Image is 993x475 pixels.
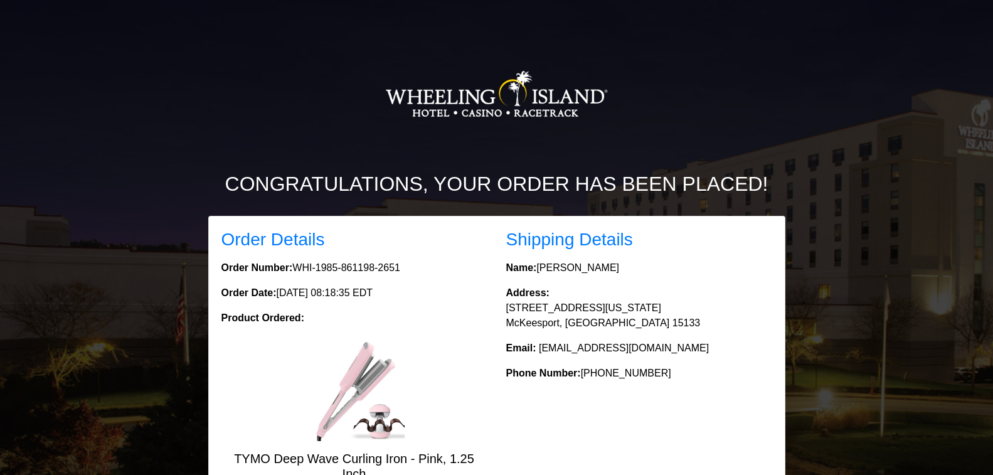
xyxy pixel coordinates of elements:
strong: Order Number: [221,262,293,273]
h3: Order Details [221,229,487,250]
strong: Name: [506,262,537,273]
p: [PHONE_NUMBER] [506,366,772,381]
strong: Product Ordered: [221,312,304,323]
p: WHI-1985-861198-2651 [221,260,487,275]
h2: Congratulations, your order has been placed! [149,172,845,196]
img: TYMO Deep Wave Curling Iron - Pink, 1.25 Inch [304,341,405,441]
strong: Email: [506,343,536,353]
p: [STREET_ADDRESS][US_STATE] McKeesport, [GEOGRAPHIC_DATA] 15133 [506,286,772,331]
strong: Phone Number: [506,368,581,378]
p: [DATE] 08:18:35 EDT [221,286,487,301]
strong: Address: [506,287,550,298]
p: [PERSON_NAME] [506,260,772,275]
h3: Shipping Details [506,229,772,250]
strong: Order Date: [221,287,277,298]
img: Logo [385,31,608,157]
p: [EMAIL_ADDRESS][DOMAIN_NAME] [506,341,772,356]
